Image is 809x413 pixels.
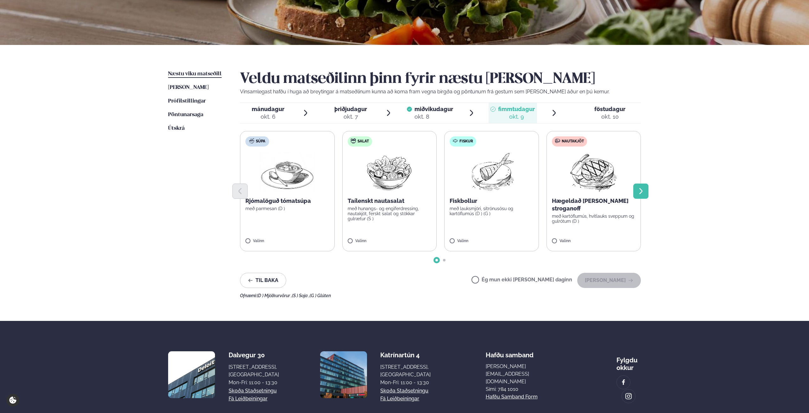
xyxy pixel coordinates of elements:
[486,393,538,401] a: Hafðu samband form
[459,139,473,144] span: Fiskur
[292,293,310,298] span: (S ) Soja ,
[566,152,622,192] img: Beef-Meat.png
[625,393,632,400] img: image alt
[464,152,520,192] img: Fish.png
[380,379,431,386] div: Mon-Fri: 11:00 - 13:30
[616,351,641,372] div: Fylgdu okkur
[168,112,203,117] span: Pöntunarsaga
[259,152,315,192] img: Soup.png
[555,138,560,143] img: beef.svg
[320,351,367,398] img: image alt
[380,387,428,395] a: Skoða staðsetningu
[414,106,453,112] span: miðvikudagur
[168,98,206,104] span: Prófílstillingar
[168,71,222,77] span: Næstu viku matseðill
[552,197,636,212] p: Hægeldað [PERSON_NAME] stroganoff
[257,293,292,298] span: (D ) Mjólkurvörur ,
[252,113,284,121] div: okt. 6
[552,214,636,224] p: með kartöflumús, hvítlauks sveppum og gulrótum (D )
[168,70,222,78] a: Næstu viku matseðill
[562,139,584,144] span: Nautakjöt
[240,273,286,288] button: Til baka
[334,106,367,112] span: þriðjudagur
[240,70,641,88] h2: Veldu matseðilinn þinn fyrir næstu [PERSON_NAME]
[240,293,641,298] div: Ofnæmi:
[168,111,203,119] a: Pöntunarsaga
[450,206,534,216] p: með lauksmjöri, sítrónusósu og kartöflumús (D ) (G )
[232,184,248,199] button: Previous slide
[357,139,369,144] span: Salat
[168,351,215,398] img: image alt
[348,206,432,221] p: með hunangs- og engiferdressing, nautakjöt, ferskt salat og stökkar gulrætur (S )
[256,139,265,144] span: Súpa
[168,84,209,91] a: [PERSON_NAME]
[245,197,329,205] p: Rjómalöguð tómatsúpa
[486,385,562,393] p: Sími: 784 1010
[168,97,206,105] a: Prófílstillingar
[168,125,185,132] a: Útskrá
[617,376,630,389] a: image alt
[380,395,419,403] a: Fá leiðbeiningar
[249,138,254,143] img: soup.svg
[486,363,562,385] a: [PERSON_NAME][EMAIL_ADDRESS][DOMAIN_NAME]
[229,363,279,379] div: [STREET_ADDRESS], [GEOGRAPHIC_DATA]
[168,126,185,131] span: Útskrá
[229,379,279,386] div: Mon-Fri: 11:00 - 13:30
[229,351,279,359] div: Dalvegur 30
[361,152,417,192] img: Salad.png
[453,138,458,143] img: fish.svg
[245,206,329,211] p: með parmesan (D )
[252,106,284,112] span: mánudagur
[380,351,431,359] div: Katrínartún 4
[594,113,625,121] div: okt. 10
[594,106,625,112] span: föstudagur
[240,88,641,96] p: Vinsamlegast hafðu í huga að breytingar á matseðlinum kunna að koma fram vegna birgða og pöntunum...
[622,390,635,403] a: image alt
[380,363,431,379] div: [STREET_ADDRESS], [GEOGRAPHIC_DATA]
[351,138,356,143] img: salad.svg
[229,395,268,403] a: Fá leiðbeiningar
[577,273,641,288] button: [PERSON_NAME]
[498,106,535,112] span: fimmtudagur
[450,197,534,205] p: Fiskbollur
[229,387,277,395] a: Skoða staðsetningu
[633,184,648,199] button: Next slide
[334,113,367,121] div: okt. 7
[443,259,446,261] span: Go to slide 2
[6,394,19,407] a: Cookie settings
[498,113,535,121] div: okt. 9
[620,379,627,386] img: image alt
[348,197,432,205] p: Taílenskt nautasalat
[414,113,453,121] div: okt. 8
[310,293,331,298] span: (G ) Glúten
[168,85,209,90] span: [PERSON_NAME]
[486,346,534,359] span: Hafðu samband
[435,259,438,261] span: Go to slide 1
